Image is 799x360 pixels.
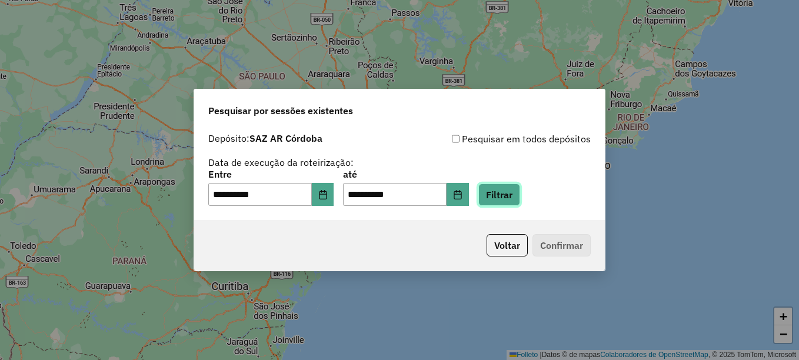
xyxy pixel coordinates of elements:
[208,155,354,169] label: Data de execução da roteirização:
[343,167,468,181] label: até
[487,234,528,256] button: Voltar
[208,131,322,145] label: Depósito:
[447,183,469,206] button: Elija la fecha
[208,104,353,118] span: Pesquisar por sessões existentes
[249,132,322,144] strong: SAZ AR Córdoba
[478,184,520,206] button: Filtrar
[208,167,334,181] label: Entre
[312,183,334,206] button: Elija la fecha
[462,132,591,146] font: Pesquisar em todos depósitos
